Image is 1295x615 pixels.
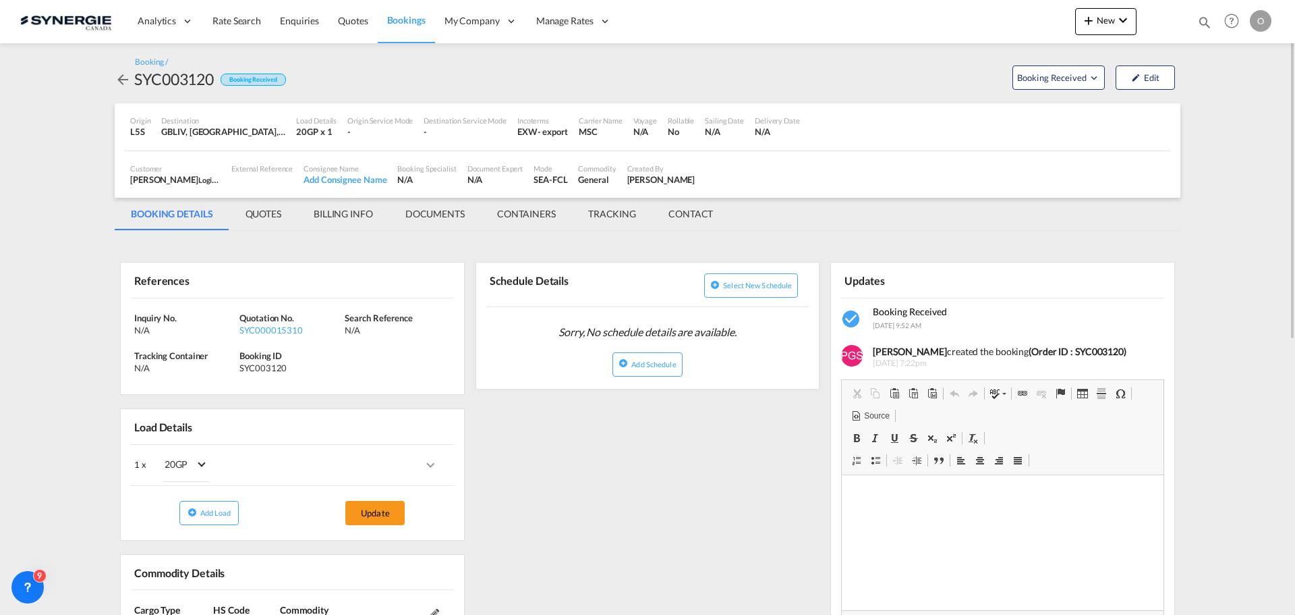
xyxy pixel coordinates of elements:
a: Insert Horizontal Line [1092,385,1111,402]
a: Undo (Ctrl+Z) [945,385,964,402]
div: Carrier Name [579,115,623,126]
a: Decrease Indent [888,452,907,469]
a: Source [847,407,893,425]
span: Add Load [200,508,231,517]
a: Copy (Ctrl+C) [866,385,885,402]
md-icon: icon-arrow-left [115,72,131,88]
div: Destination [161,115,285,126]
md-icon: icon-plus-circle [710,280,720,290]
a: Increase Indent [907,452,926,469]
div: Load Details [131,415,198,438]
md-tab-item: QUOTES [229,198,297,230]
div: N/A [633,126,657,138]
div: 20GP x 1 [296,126,337,138]
span: Source [862,410,889,422]
div: MSC [579,126,623,138]
div: Rollable [668,115,694,126]
div: SYC003120 [134,68,214,90]
a: Anchor [1051,385,1070,402]
div: Pablo Gomez Saldarriaga [627,173,695,186]
span: Quotation No. [239,313,294,323]
div: O [1250,10,1271,32]
span: Select new schedule [723,281,792,290]
iframe: Chat [10,544,57,595]
md-pagination-wrapper: Use the left and right arrow keys to navigate between tabs [115,198,729,230]
div: Destination Service Mode [424,115,507,126]
a: Justify [1008,452,1027,469]
div: References [131,268,289,292]
span: Booking ID [239,350,282,361]
div: Booking Specialist [397,163,456,173]
b: [PERSON_NAME] [873,346,947,357]
a: Align Right [989,452,1008,469]
div: Sailing Date [705,115,744,126]
a: Remove Format [964,429,983,447]
div: N/A [467,173,523,186]
md-tab-item: BILLING INFO [297,198,389,230]
button: Update [345,501,405,525]
div: Consignee Name [304,163,386,173]
div: GBLIV, Liverpool, United Kingdom, GB & Ireland, Europe [161,126,285,138]
div: No [668,126,694,138]
button: icon-plus 400-fgNewicon-chevron-down [1075,8,1136,35]
div: Incoterms [517,115,568,126]
div: Load Details [296,115,337,126]
div: icon-magnify [1197,15,1212,35]
div: Updates [841,268,1000,292]
span: Quotes [338,15,368,26]
span: Logimar [198,174,225,185]
span: Booking Received [873,306,947,317]
span: Tracking Container [134,350,208,361]
md-icon: icon-chevron-down [1115,12,1131,28]
div: SYC000015310 [239,324,341,336]
div: Delivery Date [755,115,800,126]
div: N/A [705,126,744,138]
div: icon-arrow-left [115,68,134,90]
span: Enquiries [280,15,319,26]
iframe: Editor, editor2 [842,475,1163,610]
span: [DATE] 9:52 AM [873,321,921,329]
img: 1f56c880d42311ef80fc7dca854c8e59.png [20,6,111,36]
md-tab-item: TRACKING [572,198,652,230]
div: L5S [130,126,150,138]
a: Insert/Remove Numbered List [847,452,866,469]
div: N/A [397,173,456,186]
md-icon: icon-magnify [1197,15,1212,30]
span: Manage Rates [536,14,594,28]
a: Spell Check As You Type [986,385,1010,402]
a: Align Left [952,452,971,469]
div: Booking / [135,57,168,68]
a: Insert Special Character [1111,385,1130,402]
div: Schedule Details [486,268,645,301]
span: Inquiry No. [134,313,177,323]
div: Booking Received [221,74,285,86]
md-icon: icons/ic_keyboard_arrow_right_black_24px.svg [422,457,438,473]
div: Origin Service Mode [347,115,413,126]
a: Insert/Remove Bulleted List [866,452,885,469]
div: N/A [755,126,800,138]
a: Paste (Ctrl+V) [885,385,904,402]
a: Unlink [1032,385,1051,402]
md-tab-item: CONTAINERS [481,198,572,230]
a: Redo (Ctrl+Y) [964,385,983,402]
span: Add Schedule [631,360,676,369]
div: External Reference [231,163,293,173]
div: Help [1220,9,1250,34]
span: Help [1220,9,1243,32]
div: [PERSON_NAME] [130,173,221,186]
button: icon-plus-circleAdd Schedule [612,352,682,377]
span: Sorry, No schedule details are available. [553,319,742,345]
a: Table [1073,385,1092,402]
div: created the booking [873,345,1154,358]
div: - [424,126,507,138]
button: icon-plus-circleAdd Load [179,501,239,525]
a: Paste as plain text (Ctrl+Shift+V) [904,385,923,402]
button: Open demo menu [1012,65,1105,90]
a: Subscript [923,429,942,447]
div: SYC003120 [239,362,341,374]
div: Commodity Details [131,560,289,584]
b: (Order ID : SYC003120) [1029,346,1126,357]
md-tab-item: BOOKING DETAILS [115,198,229,230]
span: My Company [444,14,500,28]
button: icon-pencilEdit [1116,65,1175,90]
